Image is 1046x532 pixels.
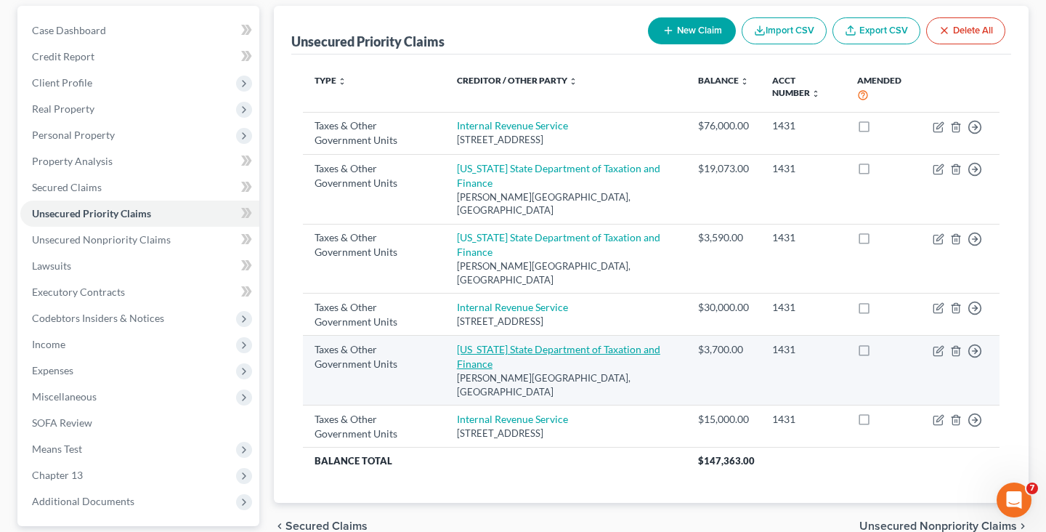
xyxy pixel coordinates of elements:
[255,6,281,32] div: Close
[20,174,259,201] a: Secured Claims
[859,520,1029,532] button: Unsecured Nonpriority Claims chevron_right
[740,77,749,86] i: unfold_more
[698,75,749,86] a: Balance unfold_more
[457,427,675,440] div: [STREET_ADDRESS]
[457,343,660,370] a: [US_STATE] State Department of Taxation and Finance
[32,259,71,272] span: Lawsuits
[772,300,834,315] div: 1431
[648,17,736,44] button: New Claim
[772,118,834,133] div: 1431
[92,421,104,432] button: Start recording
[457,190,675,217] div: [PERSON_NAME][GEOGRAPHIC_DATA], [GEOGRAPHIC_DATA]
[457,371,675,398] div: [PERSON_NAME][GEOGRAPHIC_DATA], [GEOGRAPHIC_DATA]
[698,118,749,133] div: $76,000.00
[315,118,434,148] div: Taxes & Other Government Units
[41,8,65,31] img: Profile image for Katie
[70,18,135,33] p: Active 7h ago
[9,6,37,33] button: go back
[32,50,94,63] span: Credit Report
[285,520,368,532] span: Secured Claims
[32,364,73,376] span: Expenses
[32,155,113,167] span: Property Analysis
[315,300,434,329] div: Taxes & Other Government Units
[303,448,686,474] th: Balance Total
[698,455,755,467] span: $147,363.00
[46,421,57,432] button: Gif picker
[926,17,1005,44] button: Delete All
[772,412,834,427] div: 1431
[32,24,106,36] span: Case Dashboard
[457,119,568,132] a: Internal Revenue Service
[698,161,749,176] div: $19,073.00
[846,66,921,112] th: Amended
[32,338,65,350] span: Income
[1026,483,1038,494] span: 7
[457,315,675,329] div: [STREET_ADDRESS]
[32,286,125,298] span: Executory Contracts
[12,390,278,415] textarea: Message…
[698,342,749,357] div: $3,700.00
[70,7,165,18] h1: [PERSON_NAME]
[315,412,434,441] div: Taxes & Other Government Units
[32,207,151,219] span: Unsecured Priority Claims
[20,148,259,174] a: Property Analysis
[698,300,749,315] div: $30,000.00
[20,227,259,253] a: Unsecured Nonpriority Claims
[20,410,259,436] a: SOFA Review
[32,495,134,507] span: Additional Documents
[32,312,164,324] span: Codebtors Insiders & Notices
[772,161,834,176] div: 1431
[32,181,102,193] span: Secured Claims
[997,483,1031,517] iframe: Intercom live chat
[698,412,749,427] div: $15,000.00
[457,259,675,286] div: [PERSON_NAME][GEOGRAPHIC_DATA], [GEOGRAPHIC_DATA]
[457,75,577,86] a: Creditor / Other Party unfold_more
[1017,520,1029,532] i: chevron_right
[20,253,259,279] a: Lawsuits
[249,415,272,438] button: Send a message…
[23,421,34,432] button: Emoji picker
[457,162,660,189] a: [US_STATE] State Department of Taxation and Finance
[698,230,749,245] div: $3,590.00
[20,201,259,227] a: Unsecured Priority Claims
[457,133,675,147] div: [STREET_ADDRESS]
[227,6,255,33] button: Home
[23,158,227,258] div: The court has added a new Credit Counseling Field that we need to update upon filing. Please remo...
[20,17,259,44] a: Case Dashboard
[69,421,81,432] button: Upload attachment
[23,270,137,278] div: [PERSON_NAME] • 5h ago
[315,342,434,371] div: Taxes & Other Government Units
[32,102,94,115] span: Real Property
[32,469,83,481] span: Chapter 13
[859,520,1017,532] span: Unsecured Nonpriority Claims
[274,520,368,532] button: chevron_left Secured Claims
[569,77,577,86] i: unfold_more
[742,17,827,44] button: Import CSV
[457,413,568,425] a: Internal Revenue Service
[32,443,82,455] span: Means Test
[23,124,207,150] b: 🚨ATTN: [GEOGRAPHIC_DATA] of [US_STATE]
[457,231,660,258] a: [US_STATE] State Department of Taxation and Finance
[32,390,97,403] span: Miscellaneous
[20,279,259,305] a: Executory Contracts
[274,520,285,532] i: chevron_left
[832,17,920,44] a: Export CSV
[315,161,434,190] div: Taxes & Other Government Units
[772,230,834,245] div: 1431
[315,230,434,259] div: Taxes & Other Government Units
[457,301,568,313] a: Internal Revenue Service
[20,44,259,70] a: Credit Report
[291,33,445,50] div: Unsecured Priority Claims
[338,77,346,86] i: unfold_more
[811,89,820,98] i: unfold_more
[32,76,92,89] span: Client Profile
[772,342,834,357] div: 1431
[32,129,115,141] span: Personal Property
[12,114,238,267] div: 🚨ATTN: [GEOGRAPHIC_DATA] of [US_STATE]The court has added a new Credit Counseling Field that we n...
[315,75,346,86] a: Type unfold_more
[32,233,171,246] span: Unsecured Nonpriority Claims
[32,416,92,429] span: SOFA Review
[12,114,279,299] div: Katie says…
[772,75,820,98] a: Acct Number unfold_more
